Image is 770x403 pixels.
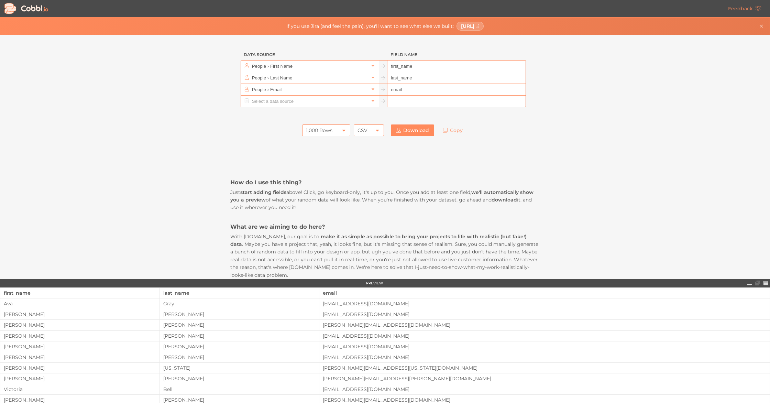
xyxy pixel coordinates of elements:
a: [URL] [456,22,484,31]
div: [EMAIL_ADDRESS][DOMAIN_NAME] [319,386,770,392]
h3: Field Name [387,49,526,61]
div: [PERSON_NAME][EMAIL_ADDRESS][PERSON_NAME][DOMAIN_NAME] [319,376,770,381]
div: [EMAIL_ADDRESS][DOMAIN_NAME] [319,301,770,306]
div: [PERSON_NAME] [160,376,319,381]
div: [PERSON_NAME][EMAIL_ADDRESS][DOMAIN_NAME] [319,397,770,403]
h3: Data Source [241,49,379,61]
div: [PERSON_NAME] [0,322,159,328]
div: last_name [163,288,316,298]
input: Select a data source [250,96,369,107]
div: Bell [160,386,319,392]
div: first_name [4,288,156,298]
input: Select a data source [250,84,369,95]
div: [EMAIL_ADDRESS][DOMAIN_NAME] [319,333,770,339]
div: [PERSON_NAME] [0,312,159,317]
div: [PERSON_NAME] [160,397,319,403]
input: Select a data source [250,72,369,84]
span: If you use Jira (and feel the pain), you'll want to see what else we built: [286,23,454,29]
div: Victoria [0,386,159,392]
div: [PERSON_NAME] [0,333,159,339]
div: [PERSON_NAME] [0,376,159,381]
div: [EMAIL_ADDRESS][DOMAIN_NAME] [319,312,770,317]
div: [PERSON_NAME] [0,365,159,371]
p: Just above! Click, go keyboard-only, it's up to you. Once you add at least one field, of what you... [230,188,540,211]
button: Close banner [757,22,766,30]
h3: What are we aiming to do here? [230,223,540,230]
div: Ava [0,301,159,306]
div: [PERSON_NAME][EMAIL_ADDRESS][DOMAIN_NAME] [319,322,770,328]
div: Gray [160,301,319,306]
div: PREVIEW [366,281,383,285]
div: [PERSON_NAME] [0,344,159,349]
div: [PERSON_NAME] [160,333,319,339]
div: [PERSON_NAME] [160,322,319,328]
div: [EMAIL_ADDRESS][DOMAIN_NAME] [319,344,770,349]
strong: start adding fields [240,189,286,195]
strong: make it as simple as possible to bring your projects to life with realistic (but fake!) data [230,233,527,247]
a: Copy [438,124,468,136]
div: [EMAIL_ADDRESS][DOMAIN_NAME] [319,355,770,360]
h3: How do I use this thing? [230,178,540,186]
div: 1,000 Rows [306,124,332,136]
div: [PERSON_NAME] [160,344,319,349]
a: Download [391,124,434,136]
a: Feedback [723,3,767,14]
input: Select a data source [250,61,369,72]
div: [PERSON_NAME] [160,312,319,317]
strong: download [492,197,517,203]
div: [PERSON_NAME] [0,355,159,360]
div: [PERSON_NAME] [160,355,319,360]
div: [PERSON_NAME] [0,397,159,403]
div: [PERSON_NAME][EMAIL_ADDRESS][US_STATE][DOMAIN_NAME] [319,365,770,371]
p: With [DOMAIN_NAME], our goal is to . Maybe you have a project that, yeah, it looks fine, but it's... [230,233,540,279]
div: email [323,288,766,298]
div: [US_STATE] [160,365,319,371]
span: [URL] [461,23,474,29]
div: CSV [357,124,367,136]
